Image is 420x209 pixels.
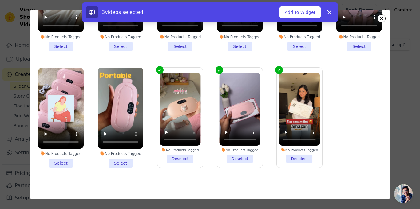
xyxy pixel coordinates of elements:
span: 3 videos selected [102,9,143,15]
div: No Products Tagged [98,34,143,39]
button: Add To Widget [279,6,321,18]
div: No Products Tagged [38,34,84,39]
div: No Products Tagged [160,148,200,152]
div: No Products Tagged [217,34,263,39]
div: No Products Tagged [279,148,320,152]
div: No Products Tagged [277,34,322,39]
div: No Products Tagged [38,151,84,156]
div: No Products Tagged [219,148,260,152]
a: Open chat [394,184,413,203]
div: No Products Tagged [98,151,143,156]
div: No Products Tagged [336,34,382,39]
div: No Products Tagged [157,34,203,39]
